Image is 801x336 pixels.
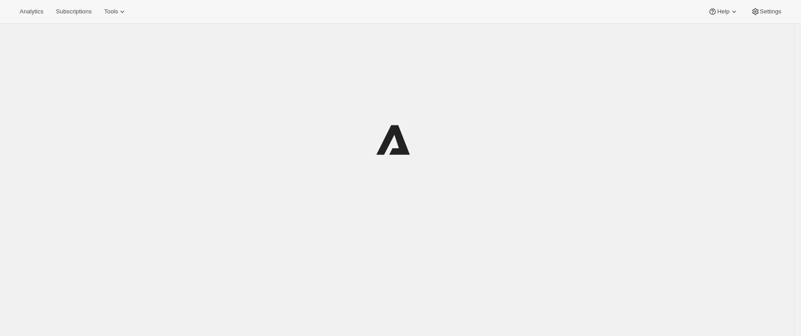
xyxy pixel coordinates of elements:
button: Settings [746,5,787,18]
button: Subscriptions [50,5,97,18]
span: Tools [104,8,118,15]
span: Subscriptions [56,8,92,15]
span: Settings [760,8,781,15]
span: Help [717,8,729,15]
button: Help [703,5,743,18]
button: Tools [99,5,132,18]
span: Analytics [20,8,43,15]
button: Analytics [14,5,49,18]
